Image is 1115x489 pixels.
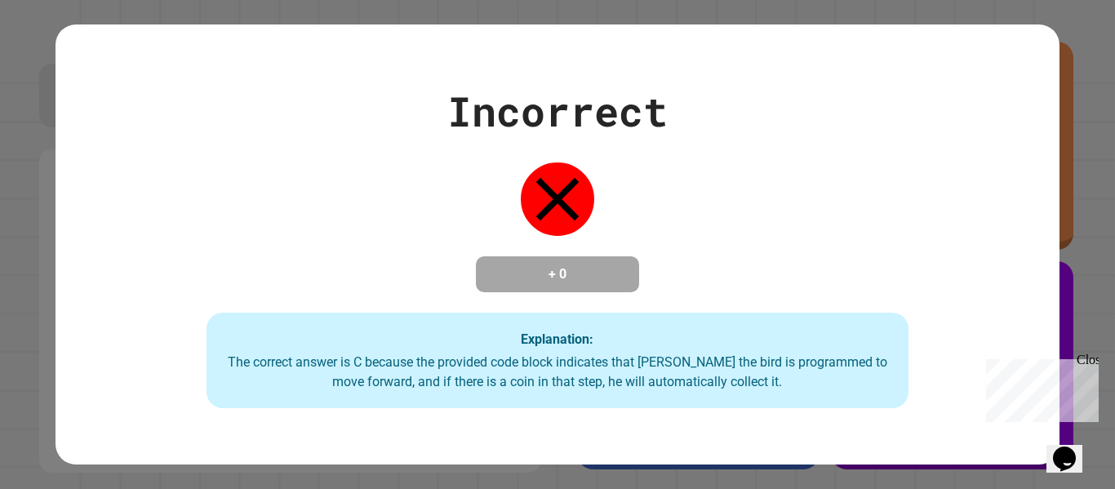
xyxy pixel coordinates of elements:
div: Incorrect [447,81,668,142]
h4: + 0 [492,265,623,284]
iframe: chat widget [980,353,1099,422]
div: The correct answer is C because the provided code block indicates that [PERSON_NAME] the bird is ... [223,353,893,392]
iframe: chat widget [1046,424,1099,473]
strong: Explanation: [521,331,593,346]
div: Chat with us now!Close [7,7,113,104]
